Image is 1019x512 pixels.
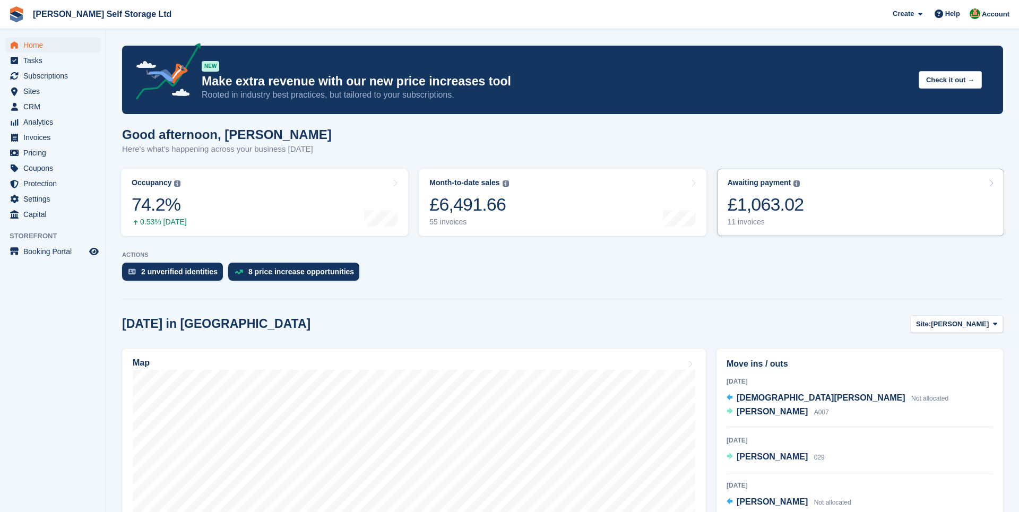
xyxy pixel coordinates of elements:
p: ACTIONS [122,251,1003,258]
a: menu [5,53,100,68]
a: menu [5,84,100,99]
div: NEW [202,61,219,72]
button: Check it out → [919,71,982,89]
span: 029 [814,454,825,461]
img: stora-icon-8386f47178a22dfd0bd8f6a31ec36ba5ce8667c1dd55bd0f319d3a0aa187defe.svg [8,6,24,22]
span: Account [982,9,1009,20]
div: 8 price increase opportunities [248,267,354,276]
span: Invoices [23,130,87,145]
img: icon-info-grey-7440780725fd019a000dd9b08b2336e03edf1995a4989e88bcd33f0948082b44.svg [503,180,509,187]
h2: Map [133,358,150,368]
h1: Good afternoon, [PERSON_NAME] [122,127,332,142]
div: 55 invoices [429,218,508,227]
span: [DEMOGRAPHIC_DATA][PERSON_NAME] [737,393,905,402]
img: icon-info-grey-7440780725fd019a000dd9b08b2336e03edf1995a4989e88bcd33f0948082b44.svg [174,180,180,187]
div: 74.2% [132,194,187,215]
span: Sites [23,84,87,99]
a: menu [5,130,100,145]
p: Make extra revenue with our new price increases tool [202,74,910,89]
span: Storefront [10,231,106,241]
span: Create [893,8,914,19]
h2: Move ins / outs [727,358,993,370]
span: [PERSON_NAME] [931,319,989,329]
a: 8 price increase opportunities [228,263,365,286]
a: 2 unverified identities [122,263,228,286]
a: menu [5,68,100,83]
div: 11 invoices [728,218,804,227]
div: Occupancy [132,178,171,187]
div: £1,063.02 [728,194,804,215]
a: menu [5,207,100,222]
span: [PERSON_NAME] [737,452,808,461]
span: Protection [23,176,87,191]
img: price_increase_opportunities-93ffe204e8149a01c8c9dc8f82e8f89637d9d84a8eef4429ea346261dce0b2c0.svg [235,270,243,274]
a: [PERSON_NAME] 029 [727,450,825,464]
p: Rooted in industry best practices, but tailored to your subscriptions. [202,89,910,101]
a: Awaiting payment £1,063.02 11 invoices [717,169,1004,236]
img: icon-info-grey-7440780725fd019a000dd9b08b2336e03edf1995a4989e88bcd33f0948082b44.svg [793,180,800,187]
a: menu [5,99,100,114]
a: menu [5,244,100,259]
span: Coupons [23,161,87,176]
div: [DATE] [727,436,993,445]
span: Settings [23,192,87,206]
a: menu [5,115,100,129]
a: [PERSON_NAME] Self Storage Ltd [29,5,176,23]
a: menu [5,145,100,160]
span: Help [945,8,960,19]
a: Month-to-date sales £6,491.66 55 invoices [419,169,706,236]
button: Site: [PERSON_NAME] [910,315,1003,333]
span: [PERSON_NAME] [737,407,808,416]
span: A007 [814,409,829,416]
span: Home [23,38,87,53]
a: [DEMOGRAPHIC_DATA][PERSON_NAME] Not allocated [727,392,948,405]
span: [PERSON_NAME] [737,497,808,506]
img: price-adjustments-announcement-icon-8257ccfd72463d97f412b2fc003d46551f7dbcb40ab6d574587a9cd5c0d94... [127,43,201,103]
p: Here's what's happening across your business [DATE] [122,143,332,155]
a: menu [5,161,100,176]
a: [PERSON_NAME] A007 [727,405,829,419]
span: Analytics [23,115,87,129]
a: menu [5,192,100,206]
div: £6,491.66 [429,194,508,215]
span: Not allocated [814,499,851,506]
span: Site: [916,319,931,329]
a: menu [5,38,100,53]
div: 2 unverified identities [141,267,218,276]
div: Month-to-date sales [429,178,499,187]
div: [DATE] [727,377,993,386]
div: Awaiting payment [728,178,791,187]
a: [PERSON_NAME] Not allocated [727,496,851,509]
span: Booking Portal [23,244,87,259]
span: Not allocated [911,395,948,402]
span: Pricing [23,145,87,160]
span: CRM [23,99,87,114]
div: [DATE] [727,481,993,490]
h2: [DATE] in [GEOGRAPHIC_DATA] [122,317,310,331]
div: 0.53% [DATE] [132,218,187,227]
a: menu [5,176,100,191]
span: Tasks [23,53,87,68]
img: Joshua Wild [970,8,980,19]
img: verify_identity-adf6edd0f0f0b5bbfe63781bf79b02c33cf7c696d77639b501bdc392416b5a36.svg [128,268,136,275]
a: Preview store [88,245,100,258]
span: Subscriptions [23,68,87,83]
a: Occupancy 74.2% 0.53% [DATE] [121,169,408,236]
span: Capital [23,207,87,222]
